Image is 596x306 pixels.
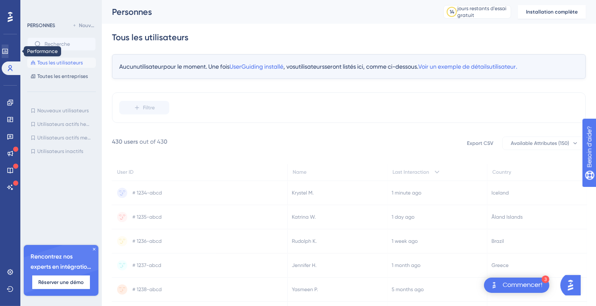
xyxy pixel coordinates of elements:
[119,101,169,114] button: Filtre
[27,119,96,129] button: Utilisateurs actifs hebdomadaires
[27,146,96,156] button: Utilisateurs inactifs
[544,277,547,282] font: 3
[45,41,89,47] input: Recherche
[119,63,137,70] font: Aucun
[489,63,516,70] font: utilisateur
[27,58,96,68] button: Tous les utilisateurs
[27,22,55,28] font: PERSONNES
[295,63,325,70] font: utilisateurs
[112,7,152,17] font: Personnes
[518,5,586,19] button: Installation complète
[37,73,88,79] font: Toutes les entreprises
[32,275,90,289] button: Réserver une démo
[163,63,229,70] font: pour le moment. Une fois
[31,253,91,281] font: Rencontrez nos experts en intégration 🎧
[560,273,586,298] iframe: Lanceur d'assistant d'IA UserGuiding
[27,106,96,116] button: Nouveaux utilisateurs
[37,121,118,127] font: Utilisateurs actifs hebdomadaires
[484,278,549,293] div: Liste de contrôle « Démarrage ouvert ! », modules restants : 3
[20,4,62,10] font: Besoin d'aide?
[37,135,102,141] font: Utilisateurs actifs mensuels
[450,9,454,15] font: 14
[112,32,188,42] font: Tous les utilisateurs
[325,63,418,70] font: seront listés ici, comme ci-dessous.
[72,20,96,31] button: Nouveau
[143,105,155,111] font: Filtre
[489,280,499,290] img: image-de-lanceur-texte-alternatif
[457,6,506,18] font: jours restants d'essai gratuit
[526,9,578,15] font: Installation complète
[79,22,100,28] font: Nouveau
[37,108,89,114] font: Nouveaux utilisateurs
[27,133,96,143] button: Utilisateurs actifs mensuels
[39,279,84,285] font: Réserver une démo
[503,281,543,288] font: Commencer!
[283,63,295,70] font: , vos
[37,148,83,154] font: Utilisateurs inactifs
[137,63,163,70] font: utilisateur
[37,60,83,66] font: Tous les utilisateurs
[516,63,517,70] font: .
[418,63,489,70] font: Voir un exemple de détails
[27,71,96,81] button: Toutes les entreprises
[229,63,283,70] font: UserGuiding installé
